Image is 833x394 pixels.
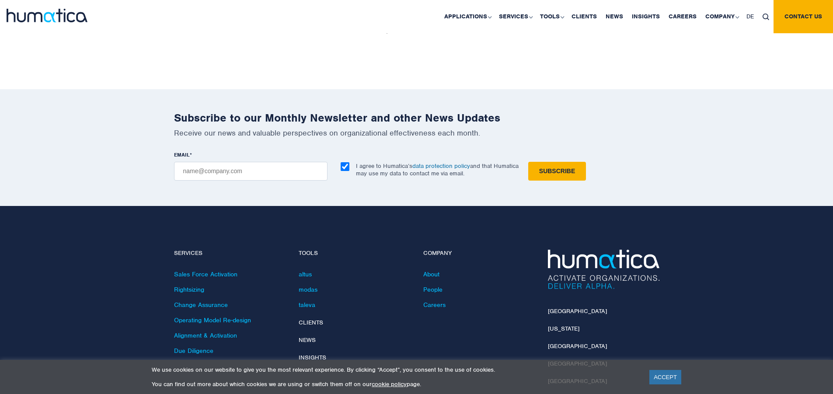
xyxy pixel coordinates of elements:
[548,307,607,315] a: [GEOGRAPHIC_DATA]
[299,301,315,309] a: taleva
[423,301,446,309] a: Careers
[174,301,228,309] a: Change Assurance
[423,270,439,278] a: About
[299,336,316,344] a: News
[356,162,519,177] p: I agree to Humatica’s and that Humatica may use my data to contact me via email.
[174,270,237,278] a: Sales Force Activation
[528,162,586,181] input: Subscribe
[174,111,659,125] h2: Subscribe to our Monthly Newsletter and other News Updates
[299,354,326,361] a: Insights
[174,250,286,257] h4: Services
[152,366,638,373] p: We use cookies on our website to give you the most relevant experience. By clicking “Accept”, you...
[7,9,87,22] img: logo
[372,380,407,388] a: cookie policy
[763,14,769,20] img: search_icon
[423,286,443,293] a: People
[174,347,213,355] a: Due Diligence
[174,151,190,158] span: EMAIL
[649,370,681,384] a: ACCEPT
[174,286,204,293] a: Rightsizing
[548,250,659,289] img: Humatica
[299,286,317,293] a: modas
[548,325,579,332] a: [US_STATE]
[746,13,754,20] span: DE
[412,162,470,170] a: data protection policy
[341,162,349,171] input: I agree to Humatica’sdata protection policyand that Humatica may use my data to contact me via em...
[299,270,312,278] a: altus
[174,331,237,339] a: Alignment & Activation
[174,316,251,324] a: Operating Model Re-design
[423,250,535,257] h4: Company
[299,250,410,257] h4: Tools
[174,162,328,181] input: name@company.com
[174,128,659,138] p: Receive our news and valuable perspectives on organizational effectiveness each month.
[299,319,323,326] a: Clients
[152,380,638,388] p: You can find out more about which cookies we are using or switch them off on our page.
[548,342,607,350] a: [GEOGRAPHIC_DATA]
